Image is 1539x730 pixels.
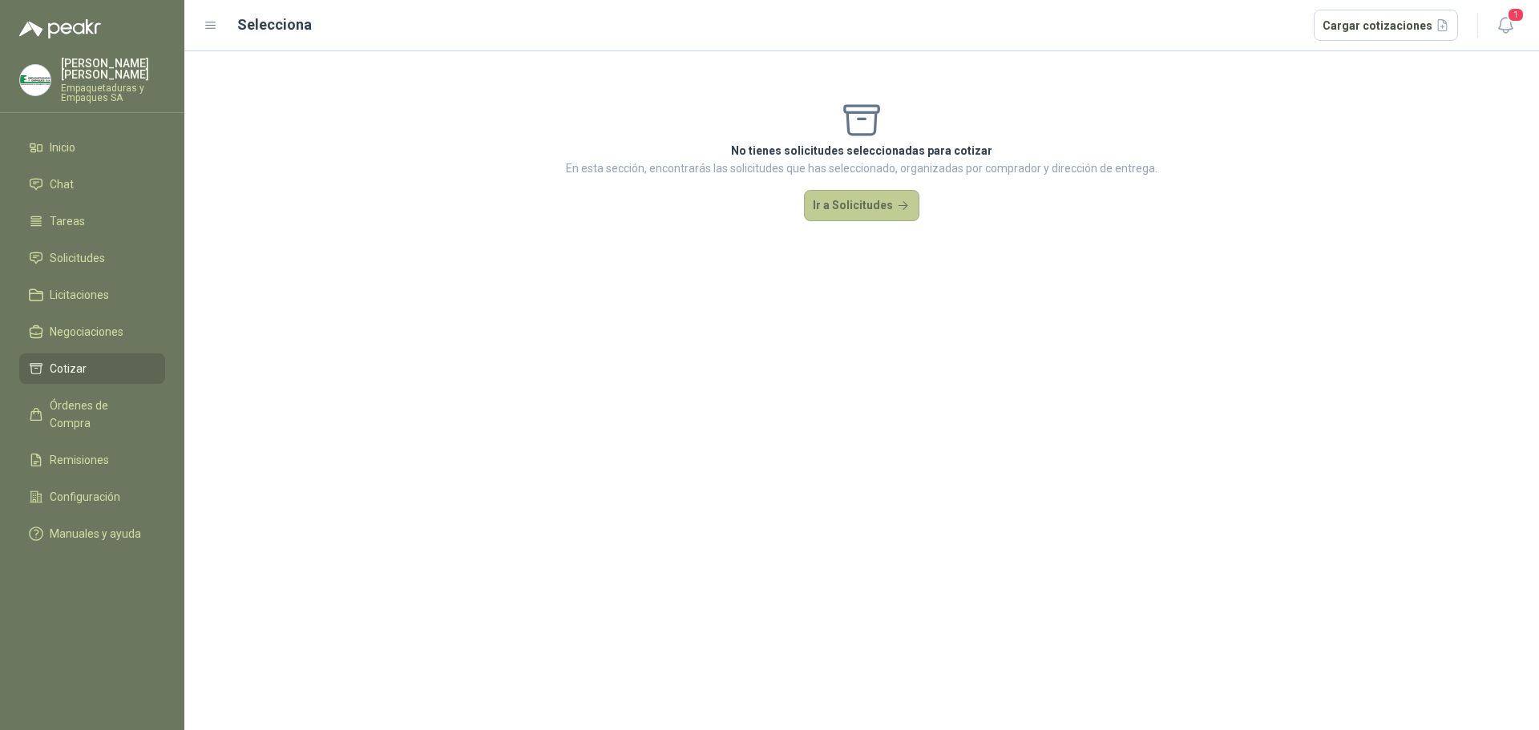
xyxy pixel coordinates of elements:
button: Ir a Solicitudes [804,190,919,222]
button: Cargar cotizaciones [1314,10,1459,42]
span: Configuración [50,488,120,506]
a: Chat [19,169,165,200]
h2: Selecciona [237,14,312,36]
span: Cotizar [50,360,87,377]
p: Empaquetaduras y Empaques SA [61,83,165,103]
span: Remisiones [50,451,109,469]
button: 1 [1491,11,1520,40]
a: Negociaciones [19,317,165,347]
a: Licitaciones [19,280,165,310]
span: Solicitudes [50,249,105,267]
a: Cotizar [19,353,165,384]
a: Remisiones [19,445,165,475]
span: Manuales y ayuda [50,525,141,542]
a: Solicitudes [19,243,165,273]
span: Inicio [50,139,75,156]
span: Negociaciones [50,323,123,341]
a: Manuales y ayuda [19,518,165,549]
span: Chat [50,175,74,193]
span: Licitaciones [50,286,109,304]
img: Logo peakr [19,19,101,38]
p: En esta sección, encontrarás las solicitudes que has seleccionado, organizadas por comprador y di... [566,159,1157,177]
a: Órdenes de Compra [19,390,165,438]
a: Inicio [19,132,165,163]
p: [PERSON_NAME] [PERSON_NAME] [61,58,165,80]
a: Tareas [19,206,165,236]
img: Company Logo [20,65,50,95]
p: No tienes solicitudes seleccionadas para cotizar [566,142,1157,159]
span: Órdenes de Compra [50,397,150,432]
a: Configuración [19,482,165,512]
span: Tareas [50,212,85,230]
span: 1 [1507,7,1525,22]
